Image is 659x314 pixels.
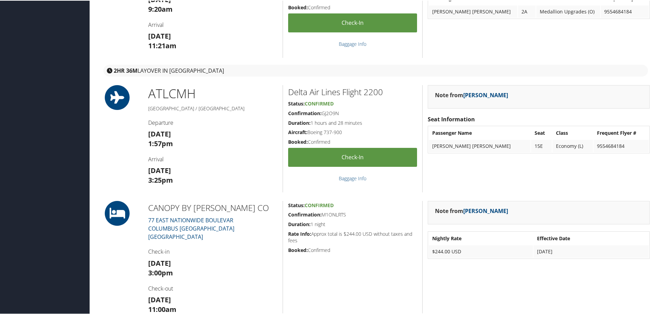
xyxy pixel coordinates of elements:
td: Medallion Upgrades (O) [536,5,600,17]
strong: Status: [288,201,305,208]
td: Economy (L) [552,139,593,152]
strong: [DATE] [148,165,171,174]
h5: GJ2O9N [288,109,417,116]
strong: Note from [435,206,508,214]
td: [PERSON_NAME] [PERSON_NAME] [429,5,517,17]
strong: [DATE] [148,294,171,304]
strong: Confirmation: [288,211,322,217]
strong: Duration: [288,119,311,125]
th: Passenger Name [429,126,530,139]
strong: Aircraft: [288,128,307,135]
strong: [DATE] [148,258,171,267]
strong: Booked: [288,3,308,10]
h5: 1 night [288,220,417,227]
strong: Duration: [288,220,311,227]
td: 9554684184 [594,139,649,152]
th: Effective Date [534,232,649,244]
h5: M1ONLRTS [288,211,417,217]
h5: Boeing 737-900 [288,128,417,135]
a: [PERSON_NAME] [463,91,508,98]
td: [DATE] [534,245,649,257]
strong: 3:00pm [148,267,173,277]
strong: Booked: [288,246,308,253]
strong: Confirmation: [288,109,322,116]
a: Check-in [288,13,417,32]
span: Confirmed [305,100,334,106]
strong: 3:25pm [148,175,173,184]
h5: Confirmed [288,246,417,253]
strong: 1:57pm [148,138,173,148]
td: 2A [518,5,536,17]
th: Class [552,126,593,139]
strong: [DATE] [148,31,171,40]
h4: Check-out [148,284,277,292]
h5: 1 hours and 28 minutes [288,119,417,126]
h5: [GEOGRAPHIC_DATA] / [GEOGRAPHIC_DATA] [148,104,277,111]
h5: Approx total is $244.00 USD without taxes and fees [288,230,417,243]
strong: 11:00am [148,304,176,313]
td: 9554684184 [601,5,649,17]
h4: Check-in [148,247,277,255]
a: [PERSON_NAME] [463,206,508,214]
strong: Rate Info: [288,230,311,236]
strong: 9:20am [148,4,173,13]
strong: 2HR 36M [114,66,138,74]
h4: Arrival [148,20,277,28]
strong: 11:21am [148,40,176,50]
h5: Confirmed [288,138,417,145]
a: Check-in [288,147,417,166]
strong: Note from [435,91,508,98]
a: Baggage Info [339,174,366,181]
strong: Booked: [288,138,308,144]
h4: Arrival [148,155,277,162]
th: Nightly Rate [429,232,533,244]
span: Confirmed [305,201,334,208]
a: Baggage Info [339,40,366,47]
strong: Status: [288,100,305,106]
th: Seat [531,126,552,139]
th: Frequent Flyer # [594,126,649,139]
h4: Departure [148,118,277,126]
a: 77 EAST NATIONWIDE BOULEVARCOLUMBUS [GEOGRAPHIC_DATA] [GEOGRAPHIC_DATA] [148,216,234,240]
div: layover in [GEOGRAPHIC_DATA] [103,64,648,76]
strong: Seat Information [428,115,475,122]
td: 15E [531,139,552,152]
strong: [DATE] [148,129,171,138]
h1: ATL CMH [148,84,277,102]
h2: Delta Air Lines Flight 2200 [288,85,417,97]
h5: Confirmed [288,3,417,10]
td: $244.00 USD [429,245,533,257]
h2: CANOPY BY [PERSON_NAME] CO [148,201,277,213]
td: [PERSON_NAME] [PERSON_NAME] [429,139,530,152]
